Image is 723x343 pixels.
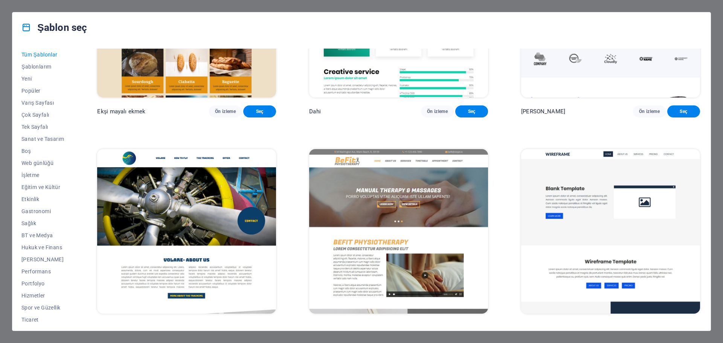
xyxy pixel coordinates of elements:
[427,109,448,114] font: Ön izleme
[421,105,454,117] button: Ön izleme
[21,97,64,109] button: Varış Sayfası
[21,293,64,299] span: Hizmetler
[21,64,64,70] span: Şablonlarım
[21,253,64,265] button: [PERSON_NAME]
[21,88,64,94] span: Popüler
[21,133,64,145] button: Sanat ve Tasarım
[21,280,64,287] span: Portfolyo
[21,229,64,241] button: BT ve Medya
[639,109,660,114] font: Ön izleme
[21,265,64,277] button: Performans
[209,105,242,117] button: Ön izleme
[633,105,666,117] button: Ön izleme
[21,244,64,250] span: Hukuk ve Finans
[21,208,64,214] span: Gastronomi
[21,305,64,311] span: Spor ve Güzellik
[21,112,64,118] span: Çok Sayfalı
[21,172,40,178] font: İşletme
[21,121,64,133] button: Tek Sayfalı
[468,109,476,114] font: Seç
[21,196,64,202] span: Etkinlik
[21,314,64,326] button: Ticaret
[21,205,64,217] button: Gastronomi
[21,61,64,73] button: Şablonlarım
[21,124,64,130] span: Tek Sayfalı
[309,149,488,314] img: BeFit FİZYOTERAPİ
[21,73,64,85] button: Yeni
[21,109,64,121] button: Çok Sayfalı
[21,232,64,238] span: BT ve Medya
[21,268,64,274] span: Performans
[680,109,687,114] font: Seç
[21,145,64,157] button: Boş
[243,105,276,117] button: Seç
[521,149,700,314] img: Tel çerçeve
[21,85,64,97] button: Popüler
[21,52,64,58] span: Tüm Şablonlar
[309,108,321,115] font: Dahi
[667,105,700,117] button: Seç
[97,108,145,115] font: Ekşi mayalı ekmek
[21,302,64,314] button: Spor ve Güzellik
[215,109,236,114] font: Ön izleme
[21,100,64,106] span: Varış Sayfası
[21,217,64,229] button: Sağlık
[21,277,64,290] button: Portfolyo
[21,157,64,169] button: Web günlüğü
[21,76,32,82] font: Yeni
[97,149,276,314] img: Uçmak
[21,290,64,302] button: Hizmetler
[21,136,64,142] span: Sanat ve Tasarım
[21,220,64,226] span: Sağlık
[21,160,64,166] span: Web günlüğü
[21,21,87,34] h4: Şablon seç
[455,105,488,117] button: Seç
[21,181,64,193] button: Eğitim ve Kültür
[21,317,64,323] span: Ticaret
[521,108,565,115] font: [PERSON_NAME]
[21,49,64,61] button: Tüm Şablonlar
[21,256,64,262] span: [PERSON_NAME]
[21,184,64,190] span: Eğitim ve Kültür
[21,148,64,154] span: Boş
[256,109,264,114] font: Seç
[21,241,64,253] button: Hukuk ve Finans
[21,169,64,181] button: İşletme
[21,193,64,205] button: Etkinlik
